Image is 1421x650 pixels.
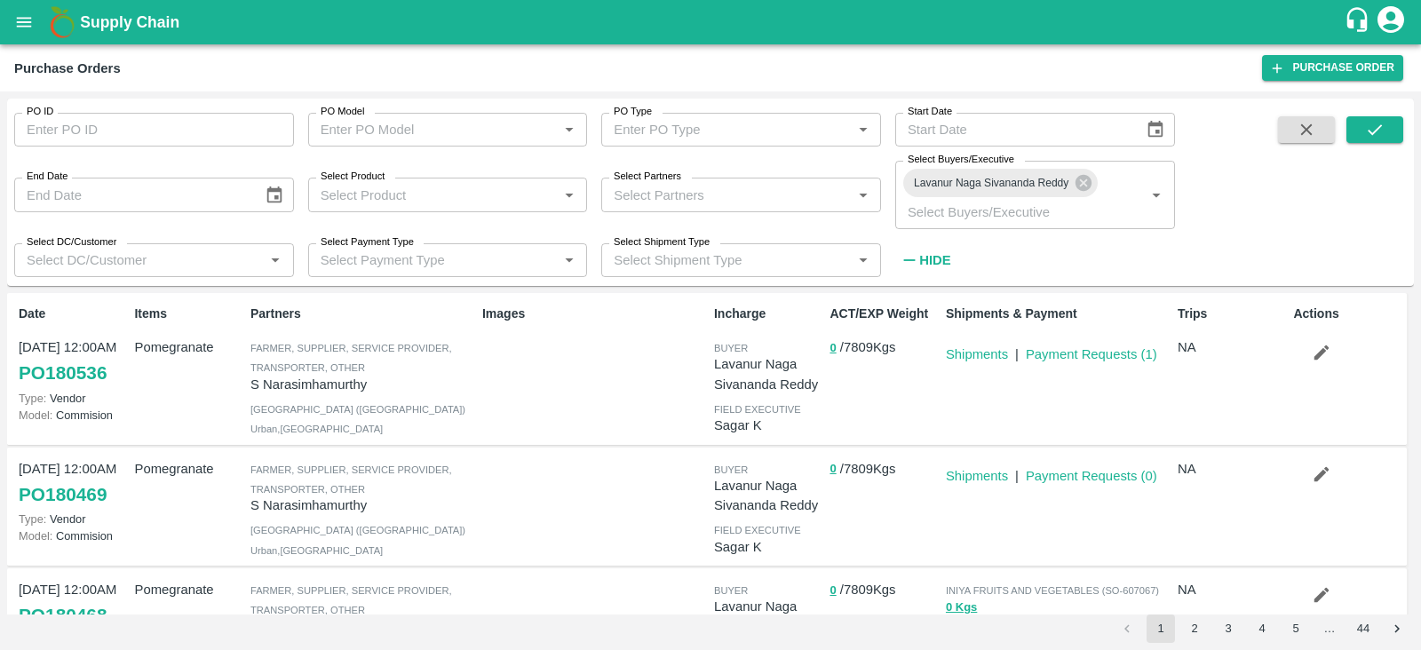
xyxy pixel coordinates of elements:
[714,305,822,323] p: Incharge
[919,253,950,267] strong: Hide
[19,408,52,422] span: Model:
[80,13,179,31] b: Supply Chain
[946,469,1008,483] a: Shipments
[830,459,836,480] button: 0
[908,153,1014,167] label: Select Buyers/Executive
[714,597,822,637] p: Lavanur Naga Sivananda Reddy
[19,459,127,479] p: [DATE] 12:00AM
[946,598,977,618] button: 0 Kgs
[1145,184,1168,207] button: Open
[314,183,553,206] input: Select Product
[14,178,250,211] input: End Date
[1248,614,1276,643] button: Go to page 4
[714,343,748,353] span: buyer
[250,464,452,495] span: Farmer, Supplier, Service Provider, Transporter, Other
[134,305,242,323] p: Items
[714,585,748,596] span: buyer
[607,118,823,141] input: Enter PO Type
[558,249,581,272] button: Open
[1383,614,1411,643] button: Go to next page
[4,2,44,43] button: open drawer
[1139,113,1172,147] button: Choose date
[852,184,875,207] button: Open
[264,249,287,272] button: Open
[1293,305,1401,323] p: Actions
[321,235,414,250] label: Select Payment Type
[1178,337,1286,357] p: NA
[830,337,938,358] p: / 7809 Kgs
[19,511,127,527] p: Vendor
[903,174,1079,193] span: Lavanur Naga Sivananda Reddy
[1008,459,1019,486] div: |
[852,249,875,272] button: Open
[607,249,823,272] input: Select Shipment Type
[19,529,52,543] span: Model:
[1008,337,1019,364] div: |
[27,170,67,184] label: End Date
[80,10,1344,35] a: Supply Chain
[258,178,291,212] button: Choose date
[250,305,475,323] p: Partners
[1375,4,1407,41] div: account of current user
[1262,55,1403,81] a: Purchase Order
[1178,305,1286,323] p: Trips
[614,235,710,250] label: Select Shipment Type
[1147,614,1175,643] button: page 1
[614,105,652,119] label: PO Type
[1178,459,1286,479] p: NA
[614,170,681,184] label: Select Partners
[250,495,475,515] p: S Narasimhamurthy
[19,305,127,323] p: Date
[19,599,107,631] a: PO180468
[19,390,127,407] p: Vendor
[1178,580,1286,599] p: NA
[714,464,748,475] span: buyer
[250,375,475,394] p: S Narasimhamurthy
[19,512,46,526] span: Type:
[946,347,1008,361] a: Shipments
[714,525,801,535] span: field executive
[19,580,127,599] p: [DATE] 12:00AM
[714,537,822,557] p: Sagar K
[895,245,956,275] button: Hide
[27,235,116,250] label: Select DC/Customer
[1026,347,1157,361] a: Payment Requests (1)
[250,585,452,615] span: Farmer, Supplier, Service Provider, Transporter, Other
[27,105,53,119] label: PO ID
[20,249,259,272] input: Select DC/Customer
[946,585,1159,596] span: INIYA FRUITS AND VEGETABLES (SO-607067)
[14,57,121,80] div: Purchase Orders
[134,459,242,479] p: Pomegranate
[44,4,80,40] img: logo
[895,113,1131,147] input: Start Date
[714,476,822,516] p: Lavanur Naga Sivananda Reddy
[903,169,1098,197] div: Lavanur Naga Sivananda Reddy
[946,305,1171,323] p: Shipments & Payment
[558,184,581,207] button: Open
[830,459,938,480] p: / 7809 Kgs
[852,118,875,141] button: Open
[607,183,846,206] input: Select Partners
[321,170,385,184] label: Select Product
[830,580,938,600] p: / 7809 Kgs
[482,305,707,323] p: Images
[321,105,365,119] label: PO Model
[558,118,581,141] button: Open
[1344,6,1375,38] div: customer-support
[250,404,465,434] span: [GEOGRAPHIC_DATA] ([GEOGRAPHIC_DATA]) Urban , [GEOGRAPHIC_DATA]
[1282,614,1310,643] button: Go to page 5
[1180,614,1209,643] button: Go to page 2
[19,337,127,357] p: [DATE] 12:00AM
[314,118,530,141] input: Enter PO Model
[1026,469,1157,483] a: Payment Requests (0)
[1315,621,1344,638] div: …
[134,580,242,599] p: Pomegranate
[714,404,801,415] span: field executive
[134,337,242,357] p: Pomegranate
[830,338,836,359] button: 0
[19,357,107,389] a: PO180536
[14,113,294,147] input: Enter PO ID
[1349,614,1377,643] button: Go to page 44
[1214,614,1242,643] button: Go to page 3
[1110,614,1414,643] nav: pagination navigation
